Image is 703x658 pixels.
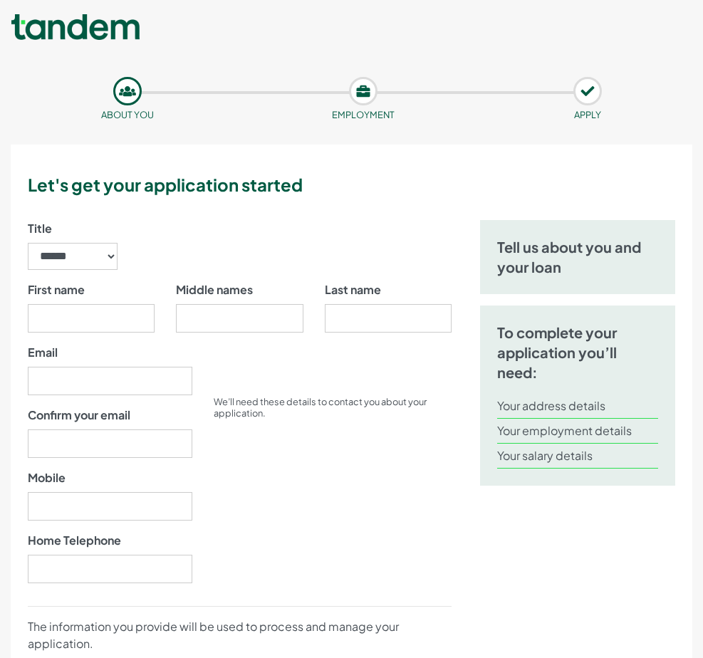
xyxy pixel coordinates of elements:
label: Last name [325,281,381,298]
label: First name [28,281,85,298]
small: Employment [332,109,395,120]
small: We’ll need these details to contact you about your application. [214,396,427,419]
li: Your address details [497,394,658,419]
h5: Tell us about you and your loan [497,237,658,277]
p: The information you provide will be used to process and manage your application. [28,618,452,652]
li: Your salary details [497,444,658,469]
label: Title [28,220,52,237]
label: Home Telephone [28,532,121,549]
label: Middle names [176,281,253,298]
small: About you [101,109,154,120]
li: Your employment details [497,419,658,444]
label: Confirm your email [28,407,130,424]
label: Email [28,344,58,361]
h3: Let's get your application started [28,173,687,197]
h5: To complete your application you’ll need: [497,323,658,382]
label: Mobile [28,469,66,486]
small: APPLY [574,109,601,120]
